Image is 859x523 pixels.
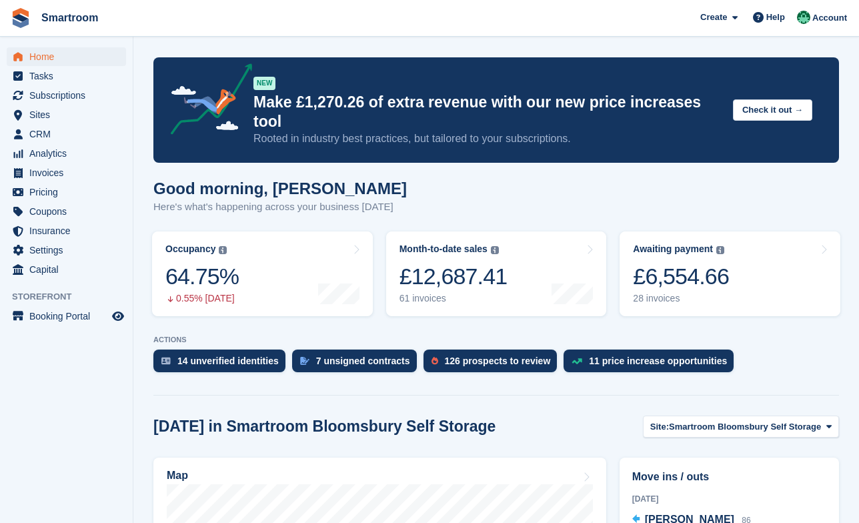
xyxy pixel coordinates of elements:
a: menu [7,86,126,105]
h1: Good morning, [PERSON_NAME] [153,179,407,197]
span: Tasks [29,67,109,85]
span: Capital [29,260,109,279]
a: Awaiting payment £6,554.66 28 invoices [620,231,840,316]
img: prospect-51fa495bee0391a8d652442698ab0144808aea92771e9ea1ae160a38d050c398.svg [432,357,438,365]
div: £12,687.41 [399,263,508,290]
span: Invoices [29,163,109,182]
img: stora-icon-8386f47178a22dfd0bd8f6a31ec36ba5ce8667c1dd55bd0f319d3a0aa187defe.svg [11,8,31,28]
div: [DATE] [632,493,826,505]
button: Check it out → [733,99,812,121]
a: menu [7,67,126,85]
a: Smartroom [36,7,103,29]
span: Account [812,11,847,25]
a: 7 unsigned contracts [292,350,423,379]
span: Sites [29,105,109,124]
img: icon-info-grey-7440780725fd019a000dd9b08b2336e03edf1995a4989e88bcd33f0948082b44.svg [491,246,499,254]
span: Help [766,11,785,24]
div: 7 unsigned contracts [316,356,410,366]
p: Make £1,270.26 of extra revenue with our new price increases tool [253,93,722,131]
a: menu [7,241,126,259]
span: Subscriptions [29,86,109,105]
div: 28 invoices [633,293,729,304]
a: menu [7,144,126,163]
a: Occupancy 64.75% 0.55% [DATE] [152,231,373,316]
a: menu [7,47,126,66]
a: menu [7,105,126,124]
div: Month-to-date sales [399,243,488,255]
span: Site: [650,420,669,434]
span: Analytics [29,144,109,163]
span: Coupons [29,202,109,221]
h2: Map [167,470,188,482]
span: Home [29,47,109,66]
a: menu [7,307,126,326]
span: Smartroom Bloomsbury Self Storage [669,420,821,434]
button: Site: Smartroom Bloomsbury Self Storage [643,416,839,438]
a: menu [7,183,126,201]
img: price_increase_opportunities-93ffe204e8149a01c8c9dc8f82e8f89637d9d84a8eef4429ea346261dce0b2c0.svg [572,358,582,364]
img: verify_identity-adf6edd0f0f0b5bbfe63781bf79b02c33cf7c696d77639b501bdc392416b5a36.svg [161,357,171,365]
div: 126 prospects to review [445,356,551,366]
span: Create [700,11,727,24]
span: CRM [29,125,109,143]
a: menu [7,221,126,240]
div: Awaiting payment [633,243,713,255]
a: menu [7,163,126,182]
a: Preview store [110,308,126,324]
h2: Move ins / outs [632,469,826,485]
span: Pricing [29,183,109,201]
span: Storefront [12,290,133,304]
div: 0.55% [DATE] [165,293,239,304]
a: Month-to-date sales £12,687.41 61 invoices [386,231,607,316]
img: price-adjustments-announcement-icon-8257ccfd72463d97f412b2fc003d46551f7dbcb40ab6d574587a9cd5c0d94... [159,63,253,139]
div: £6,554.66 [633,263,729,290]
span: Insurance [29,221,109,240]
a: 126 prospects to review [423,350,564,379]
div: NEW [253,77,275,90]
a: 11 price increase opportunities [564,350,740,379]
a: menu [7,202,126,221]
a: 14 unverified identities [153,350,292,379]
a: menu [7,125,126,143]
p: Rooted in industry best practices, but tailored to your subscriptions. [253,131,722,146]
div: 14 unverified identities [177,356,279,366]
span: Settings [29,241,109,259]
div: 11 price increase opportunities [589,356,727,366]
img: contract_signature_icon-13c848040528278c33f63329250d36e43548de30e8caae1d1a13099fd9432cc5.svg [300,357,309,365]
div: 64.75% [165,263,239,290]
p: ACTIONS [153,336,839,344]
div: 61 invoices [399,293,508,304]
h2: [DATE] in Smartroom Bloomsbury Self Storage [153,418,496,436]
div: Occupancy [165,243,215,255]
img: icon-info-grey-7440780725fd019a000dd9b08b2336e03edf1995a4989e88bcd33f0948082b44.svg [716,246,724,254]
p: Here's what's happening across your business [DATE] [153,199,407,215]
span: Booking Portal [29,307,109,326]
img: Jacob Gabriel [797,11,810,24]
a: menu [7,260,126,279]
img: icon-info-grey-7440780725fd019a000dd9b08b2336e03edf1995a4989e88bcd33f0948082b44.svg [219,246,227,254]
